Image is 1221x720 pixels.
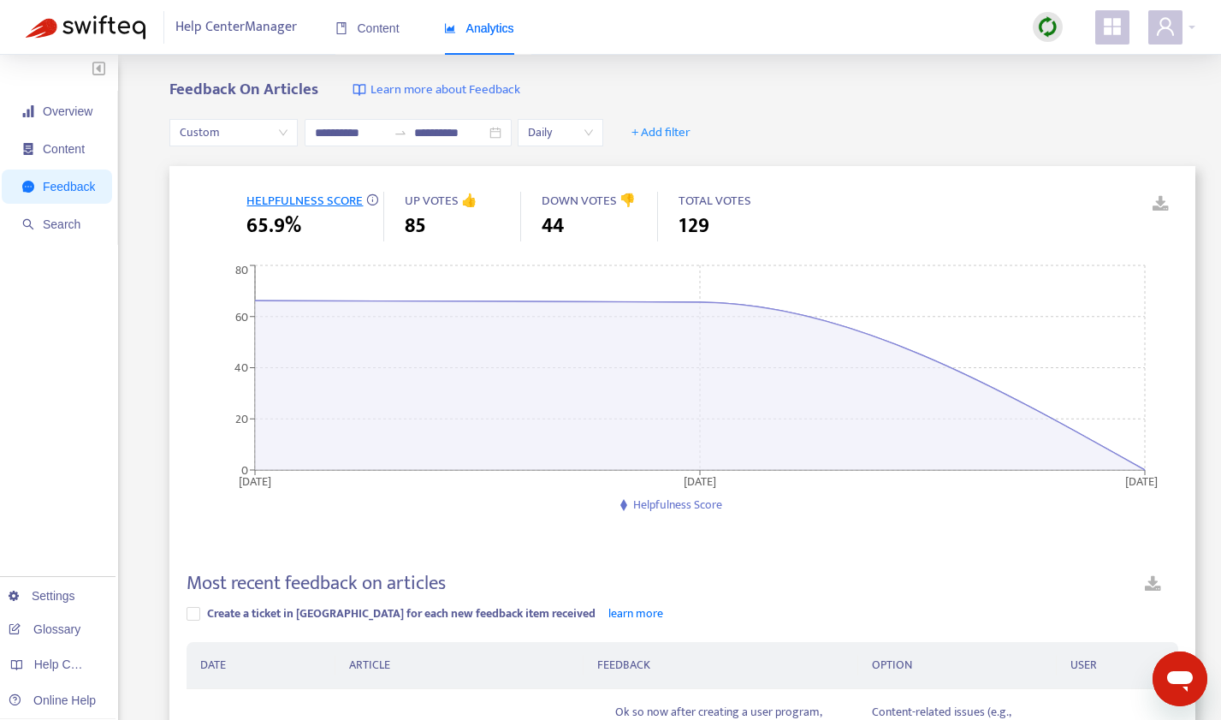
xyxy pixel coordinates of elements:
[528,120,593,146] span: Daily
[235,260,248,280] tspan: 80
[633,495,722,515] span: Helpfulness Score
[9,693,96,707] a: Online Help
[394,126,407,140] span: swap-right
[1102,16,1123,37] span: appstore
[43,180,95,193] span: Feedback
[1155,16,1176,37] span: user
[405,190,477,211] span: UP VOTES 👍
[1057,642,1179,689] th: USER
[187,572,446,595] h4: Most recent feedback on articles
[619,119,703,146] button: + Add filter
[444,21,514,35] span: Analytics
[34,658,104,671] span: Help Centers
[43,104,92,118] span: Overview
[335,642,584,689] th: ARTICLE
[335,22,347,34] span: book
[43,217,80,231] span: Search
[241,460,248,479] tspan: 0
[631,122,691,143] span: + Add filter
[180,120,287,146] span: Custom
[1037,16,1058,38] img: sync.dc5367851b00ba804db3.png
[22,218,34,230] span: search
[684,471,716,491] tspan: [DATE]
[207,604,596,623] span: Create a ticket in [GEOGRAPHIC_DATA] for each new feedback item received
[22,143,34,155] span: container
[370,80,520,100] span: Learn more about Feedback
[26,15,145,39] img: Swifteq
[353,80,520,100] a: Learn more about Feedback
[169,76,318,103] b: Feedback On Articles
[542,190,636,211] span: DOWN VOTES 👎
[1126,471,1159,491] tspan: [DATE]
[187,642,335,689] th: DATE
[542,211,564,241] span: 44
[246,211,301,241] span: 65.9%
[608,604,663,623] a: learn more
[858,642,1057,689] th: OPTION
[1153,652,1207,706] iframe: メッセージングウィンドウの起動ボタン、進行中の会話
[234,358,248,378] tspan: 40
[246,190,363,211] span: HELPFULNESS SCORE
[353,83,366,97] img: image-link
[444,22,456,34] span: area-chart
[22,105,34,117] span: signal
[22,181,34,193] span: message
[9,622,80,636] a: Glossary
[335,21,400,35] span: Content
[9,589,75,603] a: Settings
[679,190,751,211] span: TOTAL VOTES
[235,306,248,326] tspan: 60
[394,126,407,140] span: to
[235,409,248,429] tspan: 20
[43,142,85,156] span: Content
[584,642,858,689] th: FEEDBACK
[175,11,297,44] span: Help Center Manager
[239,471,271,491] tspan: [DATE]
[405,211,426,241] span: 85
[679,211,709,241] span: 129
